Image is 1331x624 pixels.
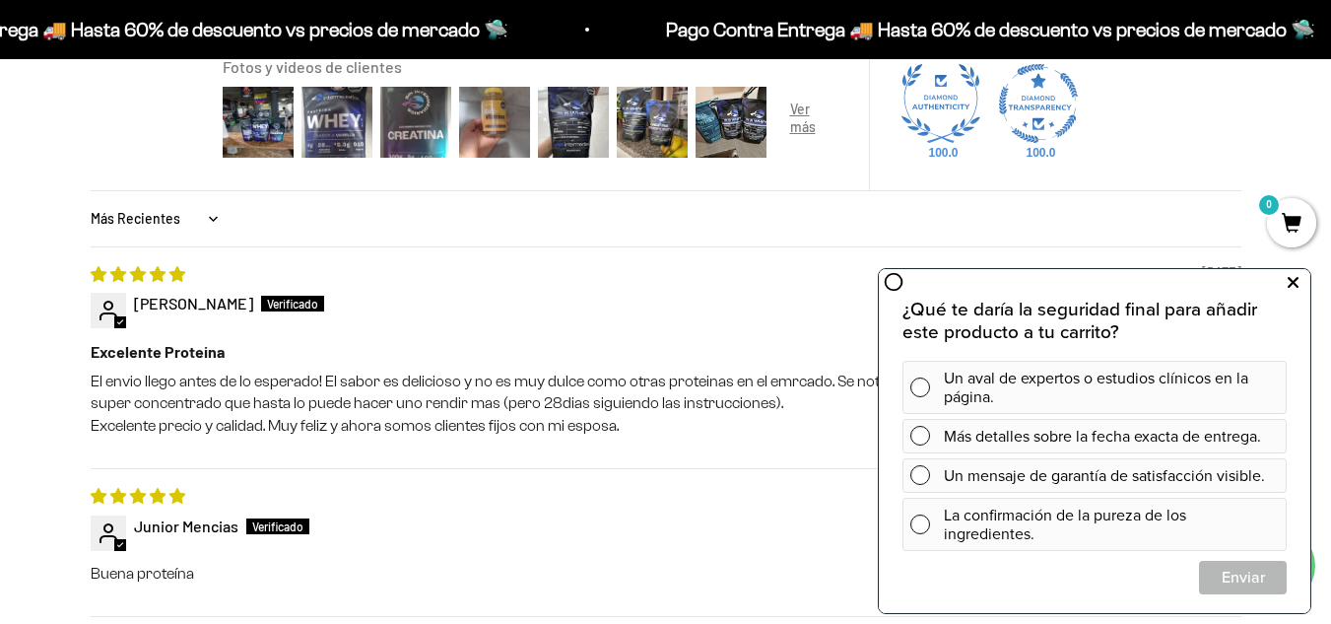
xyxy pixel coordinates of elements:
[223,56,845,78] div: Fotos y videos de clientes
[91,486,185,505] span: 5 star review
[658,14,1307,45] p: Pago Contra Entrega 🚚 Hasta 60% de descuento vs precios de mercado 🛸
[613,83,692,162] img: User picture
[534,83,613,162] img: User picture
[1023,145,1054,161] div: 100.0
[999,64,1078,143] img: Judge.me Diamond Transparent Shop medal
[455,83,534,162] img: User picture
[91,371,1241,437] p: El envio llego antes de lo esperado! El sabor es delicioso y no es muy dulce como otras proteinas...
[999,64,1078,148] div: Diamond Transparent Shop. Published 100% of verified reviews received in total
[879,267,1310,613] iframe: zigpoll-iframe
[134,517,238,535] span: Junior Mencias
[134,294,253,312] span: [PERSON_NAME]
[770,83,849,162] img: User picture
[376,83,455,162] img: User picture
[1257,193,1281,217] mark: 0
[901,64,980,143] img: Judge.me Diamond Authentic Shop medal
[901,64,980,148] div: Diamond Authentic Shop. 100% of published reviews are verified reviews
[1267,214,1316,236] a: 0
[925,145,957,161] div: 100.0
[91,341,1241,363] b: Excelente Proteina
[219,83,298,162] img: User picture
[692,83,770,162] img: User picture
[91,264,185,283] span: 5 star review
[298,83,376,162] img: User picture
[901,64,980,143] a: Judge.me Diamond Authentic Shop medal 100.0
[91,563,1241,585] p: Buena proteína
[1202,263,1241,281] span: [DATE]
[91,199,224,239] select: Sort dropdown
[999,64,1078,143] a: Judge.me Diamond Transparent Shop medal 100.0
